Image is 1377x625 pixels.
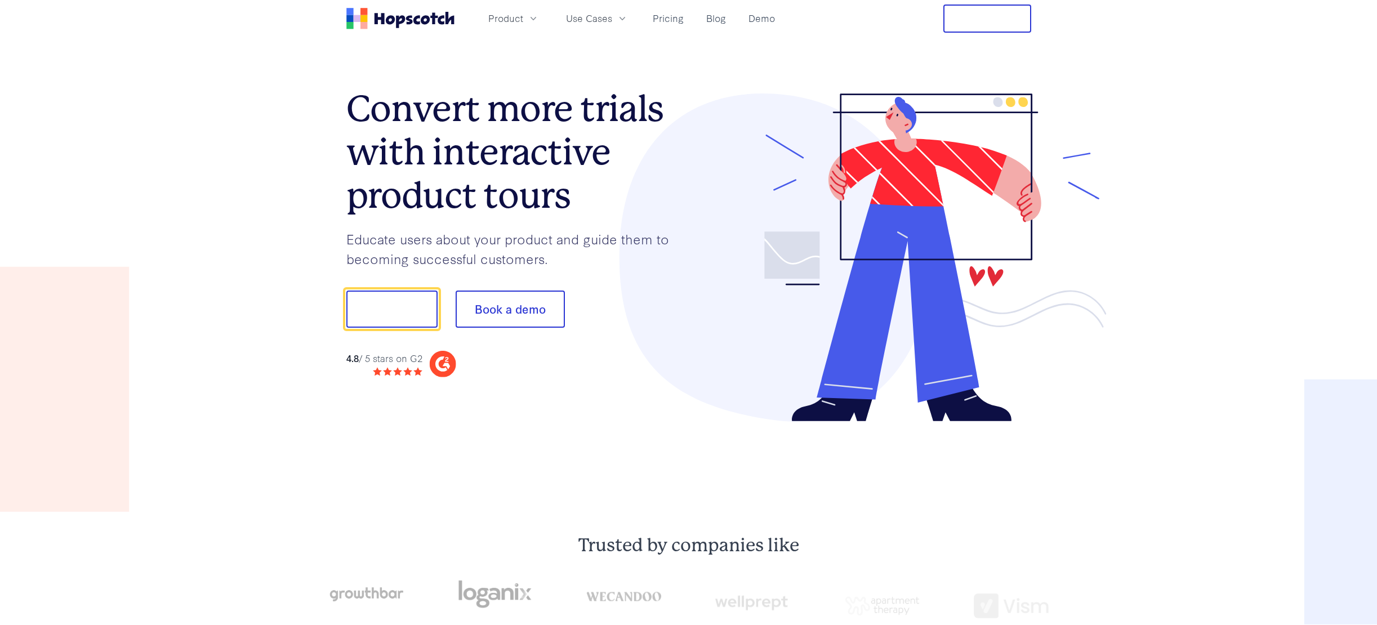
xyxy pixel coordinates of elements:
img: loganix-logo [457,575,532,614]
p: Educate users about your product and guide them to becoming successful customers. [346,229,689,268]
span: Product [488,11,523,25]
button: Show me! [346,291,438,328]
h1: Convert more trials with interactive product tours [346,87,689,217]
span: Use Cases [566,11,612,25]
img: vism logo [974,593,1049,618]
a: Blog [702,9,730,28]
img: png-apartment-therapy-house-studio-apartment-home [845,596,920,615]
button: Use Cases [559,9,635,28]
button: Free Trial [943,5,1031,33]
img: wellprept logo [715,592,790,613]
a: Pricing [648,9,688,28]
button: Product [482,9,546,28]
a: Home [346,8,454,29]
div: / 5 stars on G2 [346,351,422,365]
button: Book a demo [456,291,565,328]
img: wecandoo-logo [586,591,661,601]
strong: 4.8 [346,351,359,364]
a: Demo [744,9,779,28]
img: growthbar-logo [328,587,403,601]
h2: Trusted by companies like [274,534,1103,557]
